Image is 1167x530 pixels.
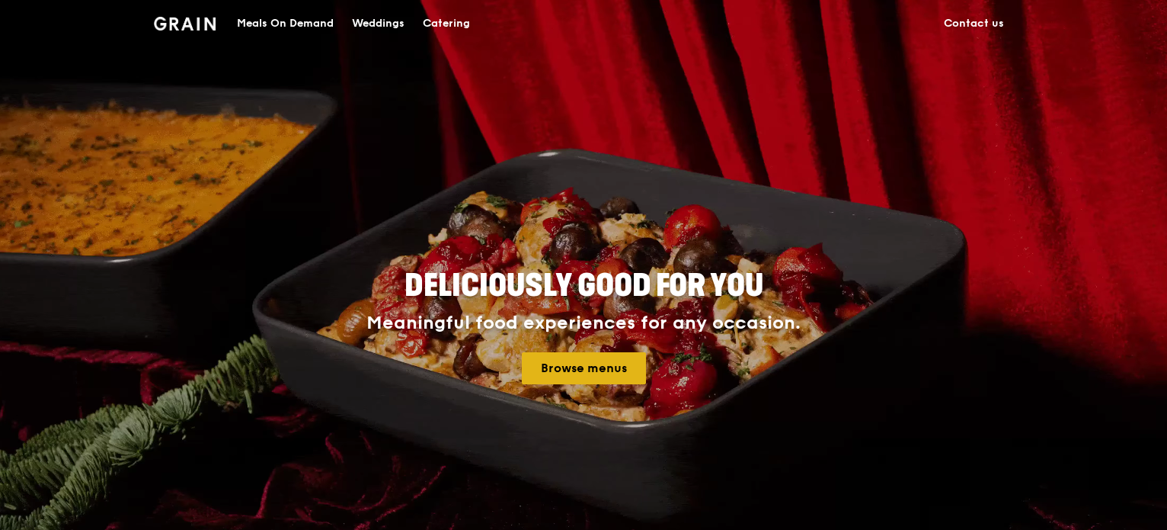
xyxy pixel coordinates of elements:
a: Contact us [935,1,1013,47]
div: Weddings [352,1,404,47]
img: Grain [154,17,216,31]
a: Catering [414,1,479,47]
div: Catering [423,1,470,47]
span: Deliciously good for you [404,268,763,304]
a: Weddings [343,1,414,47]
div: Meaningful food experiences for any occasion. [309,313,858,334]
div: Meals On Demand [237,1,334,47]
a: Browse menus [522,352,646,384]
